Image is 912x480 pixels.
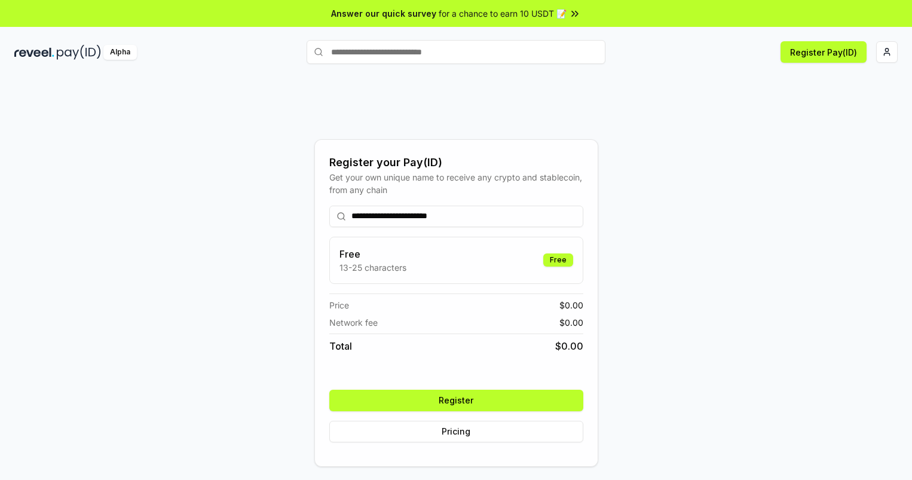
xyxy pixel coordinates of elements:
[781,41,867,63] button: Register Pay(ID)
[559,299,583,311] span: $ 0.00
[103,45,137,60] div: Alpha
[57,45,101,60] img: pay_id
[329,339,352,353] span: Total
[559,316,583,329] span: $ 0.00
[329,421,583,442] button: Pricing
[329,154,583,171] div: Register your Pay(ID)
[329,299,349,311] span: Price
[331,7,436,20] span: Answer our quick survey
[329,171,583,196] div: Get your own unique name to receive any crypto and stablecoin, from any chain
[14,45,54,60] img: reveel_dark
[329,390,583,411] button: Register
[543,253,573,267] div: Free
[339,261,406,274] p: 13-25 characters
[439,7,567,20] span: for a chance to earn 10 USDT 📝
[329,316,378,329] span: Network fee
[555,339,583,353] span: $ 0.00
[339,247,406,261] h3: Free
